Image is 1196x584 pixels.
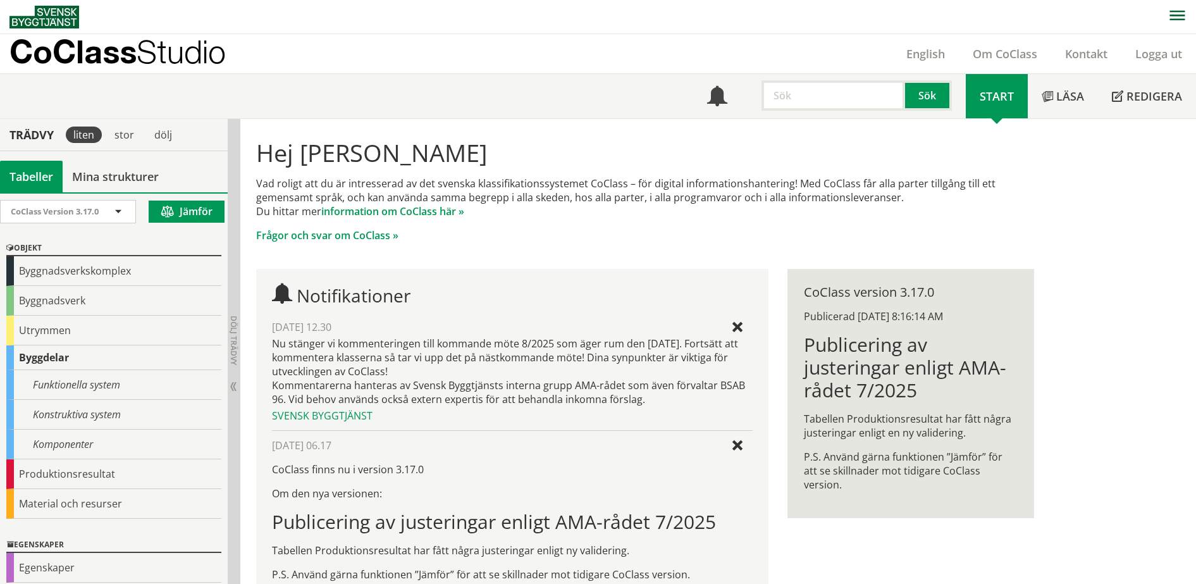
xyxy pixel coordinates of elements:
[761,80,905,111] input: Sök
[1121,46,1196,61] a: Logga ut
[804,450,1017,492] p: P.S. Använd gärna funktionen ”Jämför” för att se skillnader mot tidigare CoClass version.
[137,33,226,70] span: Studio
[321,204,464,218] a: information om CoClass här »
[272,568,752,581] p: P.S. Använd gärna funktionen ”Jämför” för att se skillnader mot tidigare CoClass version.
[6,489,221,519] div: Material och resurser
[6,241,221,256] div: Objekt
[1056,89,1084,104] span: Läsa
[804,309,1017,323] div: Publicerad [DATE] 8:16:14 AM
[9,6,79,28] img: Svensk Byggtjänst
[107,127,142,143] div: stor
[6,256,221,286] div: Byggnadsverkskomplex
[272,463,752,476] p: CoClass finns nu i version 3.17.0
[1126,89,1182,104] span: Redigera
[6,316,221,345] div: Utrymmen
[297,283,410,308] span: Notifikationer
[272,320,331,334] span: [DATE] 12.30
[272,511,752,533] h1: Publicering av justeringar enligt AMA-rådet 7/2025
[272,337,752,406] div: Nu stänger vi kommenteringen till kommande möte 8/2025 som äger rum den [DATE]. Fortsätt att komm...
[256,139,1033,166] h1: Hej [PERSON_NAME]
[66,127,102,143] div: liten
[149,201,225,223] button: Jämför
[804,285,1017,299] div: CoClass version 3.17.0
[256,177,1033,218] p: Vad roligt att du är intresserad av det svenska klassifikationssystemet CoClass – för digital inf...
[707,87,727,108] span: Notifikationer
[892,46,959,61] a: English
[959,46,1051,61] a: Om CoClass
[63,161,168,192] a: Mina strukturer
[147,127,180,143] div: dölj
[6,286,221,316] div: Byggnadsverk
[6,538,221,553] div: Egenskaper
[6,345,221,370] div: Byggdelar
[6,430,221,459] div: Komponenter
[905,80,952,111] button: Sök
[980,89,1014,104] span: Start
[11,206,99,217] span: CoClass Version 3.17.0
[272,438,331,452] span: [DATE] 06.17
[6,400,221,430] div: Konstruktiva system
[1051,46,1121,61] a: Kontakt
[272,487,752,500] p: Om den nya versionen:
[6,553,221,583] div: Egenskaper
[9,44,226,59] p: CoClass
[272,409,752,423] div: Svensk Byggtjänst
[9,34,253,73] a: CoClassStudio
[1098,74,1196,118] a: Redigera
[272,544,752,557] p: Tabellen Produktionsresultat har fått några justeringar enligt ny validering.
[256,228,398,242] a: Frågor och svar om CoClass »
[966,74,1028,118] a: Start
[3,128,61,142] div: Trädvy
[804,333,1017,402] h1: Publicering av justeringar enligt AMA-rådet 7/2025
[6,370,221,400] div: Funktionella system
[6,459,221,489] div: Produktionsresultat
[228,316,239,365] span: Dölj trädvy
[1028,74,1098,118] a: Läsa
[804,412,1017,440] p: Tabellen Produktionsresultat har fått några justeringar enligt en ny validering.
